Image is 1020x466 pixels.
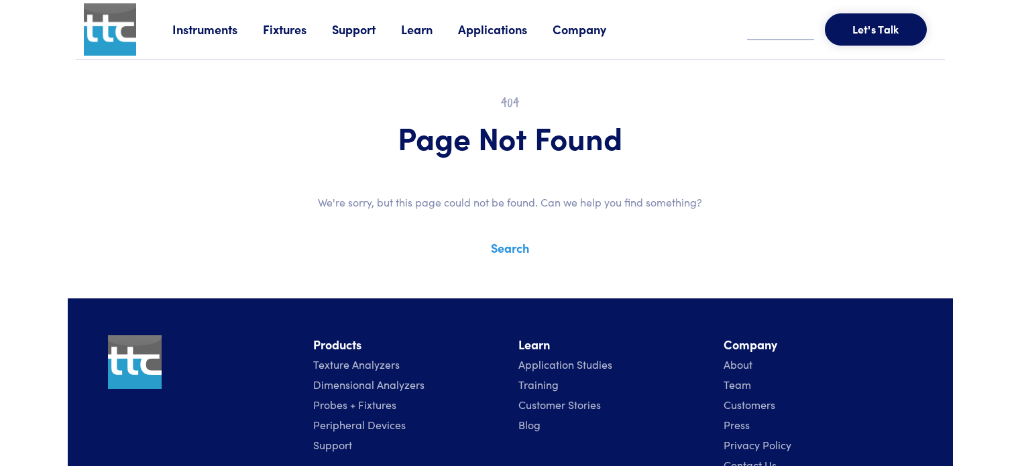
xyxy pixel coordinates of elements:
a: Training [518,377,559,392]
a: Privacy Policy [724,437,791,452]
a: Peripheral Devices [313,417,406,432]
li: Products [313,335,502,355]
a: Learn [401,21,458,38]
a: Blog [518,417,541,432]
p: We're sorry, but this page could not be found. Can we help you find something? [76,194,945,211]
h2: 404 [108,92,913,113]
a: Customer Stories [518,397,601,412]
a: Press [724,417,750,432]
a: Fixtures [263,21,332,38]
li: Company [724,335,913,355]
a: Team [724,377,751,392]
a: Company [553,21,632,38]
li: Learn [518,335,707,355]
a: Dimensional Analyzers [313,377,424,392]
a: Probes + Fixtures [313,397,396,412]
img: ttc_logo_1x1_v1.0.png [84,3,136,56]
a: Texture Analyzers [313,357,400,371]
a: Support [332,21,401,38]
img: ttc_logo_1x1_v1.0.png [108,335,162,389]
a: Instruments [172,21,263,38]
a: About [724,357,752,371]
a: Applications [458,21,553,38]
a: Support [313,437,352,452]
a: Search [491,239,529,256]
h1: Page Not Found [108,118,913,157]
a: Application Studies [518,357,612,371]
button: Let's Talk [825,13,927,46]
a: Customers [724,397,775,412]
